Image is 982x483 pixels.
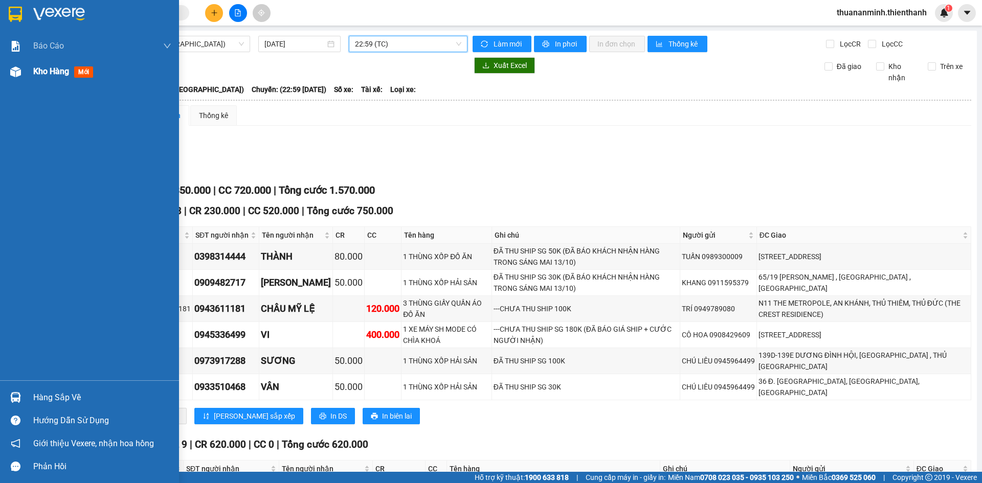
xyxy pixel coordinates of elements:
span: Trên xe [936,61,967,72]
th: CR [333,227,365,244]
div: 50.000 [334,354,363,368]
div: 0945336499 [194,328,257,342]
span: printer [319,412,326,421]
div: CHÚ LIÊU 0945964499 [682,381,755,393]
span: | [277,439,279,450]
span: download [482,62,489,70]
div: VÂN [261,380,331,394]
span: CC 720.000 [218,184,271,196]
th: Ghi chú [492,227,680,244]
span: Kho nhận [884,61,920,83]
button: printerIn phơi [534,36,587,52]
span: Tên người nhận [282,463,362,474]
img: icon-new-feature [940,8,949,17]
span: sort-ascending [203,412,210,421]
button: printerIn DS [311,408,355,424]
div: 50.000 [334,380,363,394]
td: VI [259,322,333,348]
span: notification [11,439,20,448]
button: sort-ascending[PERSON_NAME] sắp xếp [194,408,303,424]
span: CR 620.000 [195,439,246,450]
button: printerIn biên lai [363,408,420,424]
div: 0398314444 [194,249,257,264]
span: Loại xe: [390,84,416,95]
div: Hàng sắp về [33,390,171,405]
span: Lọc CC [878,38,904,50]
div: 1 XE MÁY SH MODE CÓ CHÌA KHOÁ [403,324,490,346]
img: logo-vxr [9,7,22,22]
div: 1 THÙNG XỐP HẢI SẢN [403,355,490,366]
td: SƯƠNG [259,348,333,374]
button: syncLàm mới [473,36,531,52]
span: Tổng cước 620.000 [282,439,368,450]
span: sync [481,40,489,49]
span: | [302,205,304,217]
span: 1 [947,5,950,12]
span: ĐC Giao [760,229,961,241]
span: Kho hàng [33,66,69,76]
img: warehouse-icon [10,392,21,403]
th: CR [373,461,426,477]
td: THÀNH [259,244,333,270]
span: copyright [925,474,932,481]
div: [PERSON_NAME] [261,275,331,290]
span: In biên lai [382,410,412,422]
div: 36 Đ. [GEOGRAPHIC_DATA], [GEOGRAPHIC_DATA], [GEOGRAPHIC_DATA] [758,376,969,398]
span: SĐT người nhận [186,463,269,474]
span: CC 0 [254,439,274,450]
button: file-add [229,4,247,22]
img: solution-icon [10,41,21,52]
div: 0909482717 [194,275,257,290]
span: aim [258,9,265,16]
div: 0933510468 [194,380,257,394]
div: ---CHƯA THU SHIP 100K [494,303,678,314]
span: SĐT người nhận [195,229,249,241]
span: | [883,472,885,483]
div: 1 THÙNG XỐP HẢI SẢN [403,277,490,288]
span: CR 230.000 [189,205,240,217]
span: Tổng cước 750.000 [307,205,393,217]
span: question-circle [11,416,20,425]
span: CC 520.000 [248,205,299,217]
strong: 0708 023 035 - 0935 103 250 [700,473,794,481]
span: printer [371,412,378,421]
div: VI [261,328,331,342]
td: VÂN [259,374,333,400]
div: ĐÃ THU SHIP SG 100K [494,355,678,366]
td: 0909482717 [193,270,259,296]
span: printer [542,40,551,49]
button: plus [205,4,223,22]
td: 0398314444 [193,244,259,270]
span: Người gửi [793,463,903,474]
th: Tên hàng [447,461,660,477]
span: Miền Bắc [802,472,876,483]
span: In DS [330,410,347,422]
span: Lọc CR [836,38,862,50]
span: plus [211,9,218,16]
span: [PERSON_NAME] sắp xếp [214,410,295,422]
button: downloadXuất Excel [474,57,535,74]
div: THÀNH [261,249,331,264]
div: 1 THÙNG XỐP HẢI SẢN [403,381,490,393]
span: Báo cáo [33,39,64,52]
th: Ghi chú [660,461,791,477]
input: 12/10/2025 [264,38,325,50]
span: | [249,439,251,450]
div: [STREET_ADDRESS] [758,329,969,340]
div: CHÂU MỸ LỆ [261,302,331,316]
td: 0943611181 [193,296,259,322]
div: 120.000 [366,302,399,316]
span: | [213,184,216,196]
span: CR 850.000 [158,184,211,196]
span: 22:59 (TC) [355,36,461,52]
div: TUẤN 0989300009 [682,251,755,262]
span: In phơi [555,38,578,50]
div: ĐÃ THU SHIP SG 50K (ĐÃ BÁO KHÁCH NHẬN HÀNG TRONG SÁNG MAI 13/10) [494,245,678,268]
td: 0933510468 [193,374,259,400]
button: In đơn chọn [589,36,645,52]
div: 80.000 [334,249,363,264]
span: Số xe: [334,84,353,95]
td: 0945336499 [193,322,259,348]
td: TRẦN XUÂN VIỆT [259,270,333,296]
th: CC [365,227,401,244]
